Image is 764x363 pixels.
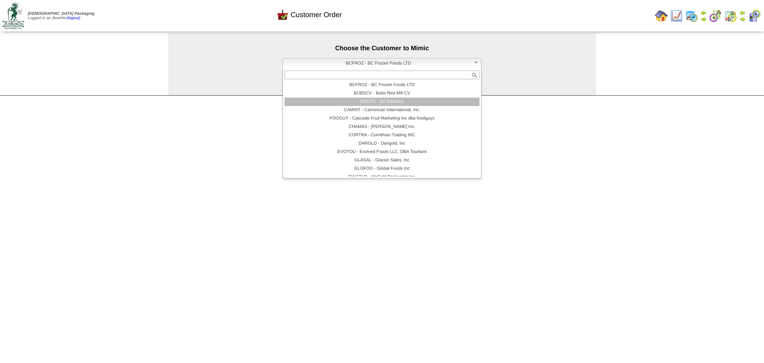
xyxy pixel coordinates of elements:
span: Choose the Customer to Mimic [335,45,429,52]
span: Logged in as Jkoehler [28,12,94,20]
img: calendarprod.gif [685,10,698,22]
img: arrowleft.gif [700,10,707,16]
a: (logout) [67,16,80,20]
span: BCFROZ - BC Frozen Foods LTD [286,59,471,68]
li: CORTRA - Corinthian Trading INC [285,131,479,139]
img: home.gif [655,10,668,22]
img: calendarblend.gif [709,10,722,22]
li: CHAMAS - [PERSON_NAME] Inc. [285,123,479,131]
li: GLOFOO - Global Foods Inc [285,165,479,173]
img: calendarinout.gif [724,10,737,22]
img: arrowleft.gif [739,10,746,16]
img: zoroco-logo-small.webp [2,2,24,29]
img: line_graph.gif [670,10,683,22]
li: BCFROZ - BC Frozen Foods LTD [285,81,479,89]
li: BOBSCV - Bobs Red Mill CV [285,89,479,98]
li: DARGLD - Darigold, Inc [285,139,479,148]
img: calendarcustomer.gif [748,10,761,22]
li: BZKITC - BZ Kitchens [285,98,479,106]
li: CAMINT - Camerican International, Inc. [285,106,479,114]
img: cust_order.png [276,8,289,21]
span: [DEMOGRAPHIC_DATA] Packaging [28,12,94,16]
img: arrowright.gif [739,16,746,22]
li: FOOGUY - Cascade Fruit Marketing Inc dba foodguys [285,114,479,123]
li: GLASAL - Glacier Sales, Inc [285,156,479,165]
span: Customer Order [290,11,342,19]
li: EVOTOU - Evolved Foods LLC. DBA Tourlami [285,148,479,156]
li: IDACOLD - IdaCold Packaging Inc. [285,173,479,181]
img: arrowright.gif [700,16,707,22]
